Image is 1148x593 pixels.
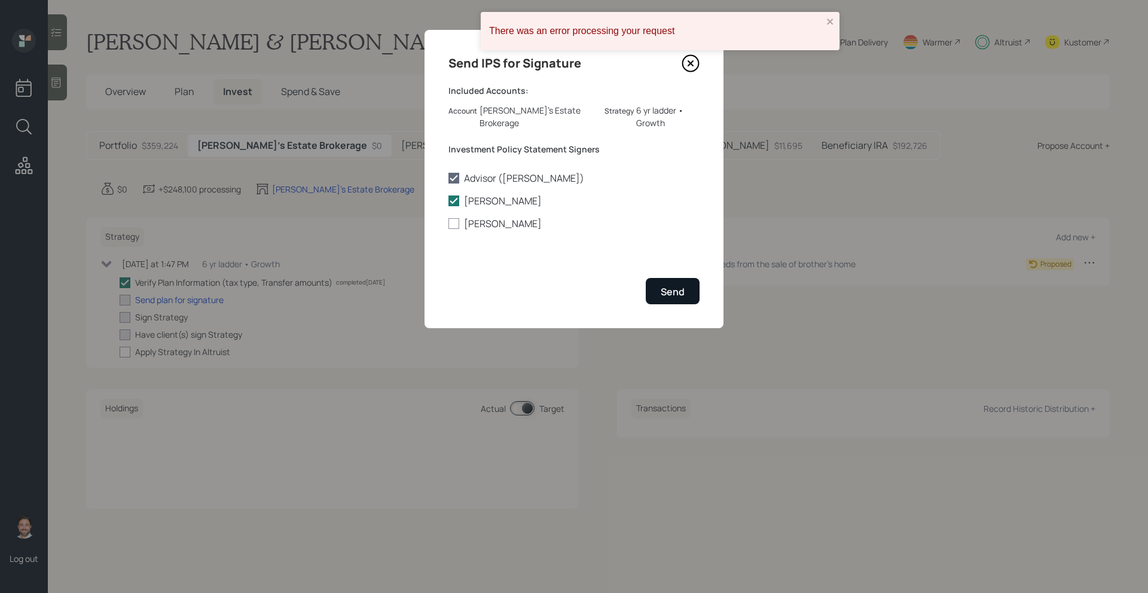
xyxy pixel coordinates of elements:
[448,143,700,155] label: Investment Policy Statement Signers
[448,106,477,117] label: Account
[646,278,700,304] button: Send
[448,194,700,207] label: [PERSON_NAME]
[448,54,581,73] h4: Send IPS for Signature
[448,172,700,185] label: Advisor ([PERSON_NAME])
[604,106,634,117] label: Strategy
[480,104,600,129] div: [PERSON_NAME]'s Estate Brokerage
[661,285,685,298] div: Send
[826,17,835,28] button: close
[448,217,700,230] label: [PERSON_NAME]
[489,26,823,36] div: There was an error processing your request
[636,104,700,129] div: 6 yr ladder • Growth
[448,85,700,97] label: Included Accounts:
